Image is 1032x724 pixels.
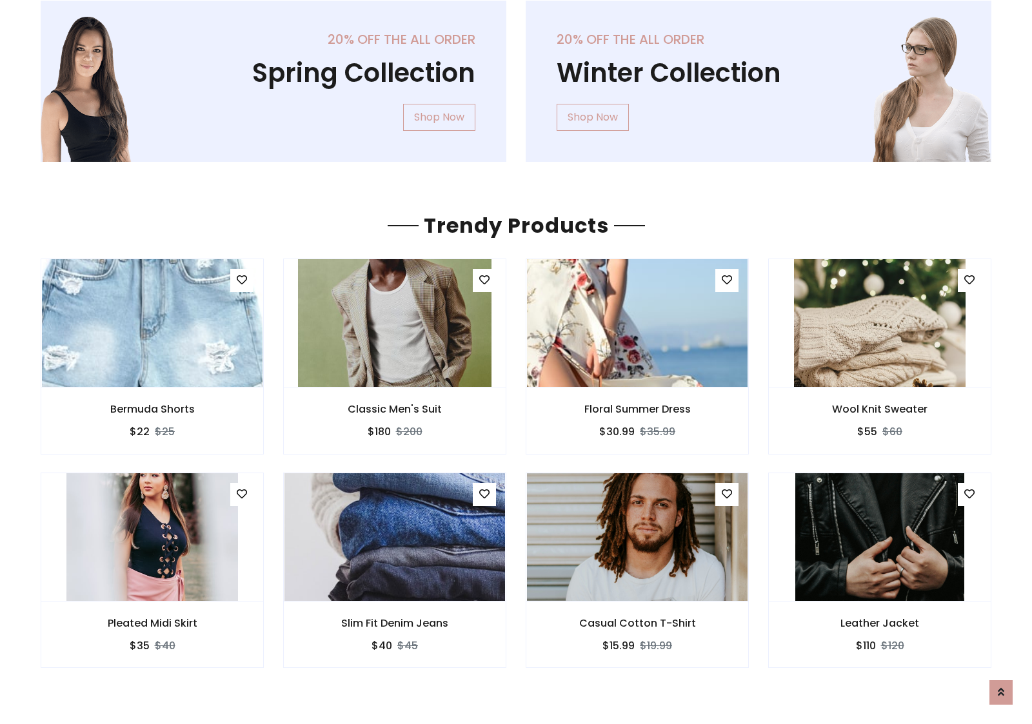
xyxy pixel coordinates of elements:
[557,57,960,88] h1: Winter Collection
[602,640,635,652] h6: $15.99
[41,403,263,415] h6: Bermuda Shorts
[769,617,991,629] h6: Leather Jacket
[397,638,418,653] del: $45
[155,638,175,653] del: $40
[856,640,876,652] h6: $110
[419,211,614,240] span: Trendy Products
[396,424,422,439] del: $200
[72,57,475,88] h1: Spring Collection
[41,617,263,629] h6: Pleated Midi Skirt
[882,424,902,439] del: $60
[130,426,150,438] h6: $22
[769,403,991,415] h6: Wool Knit Sweater
[857,426,877,438] h6: $55
[284,617,506,629] h6: Slim Fit Denim Jeans
[640,424,675,439] del: $35.99
[881,638,904,653] del: $120
[284,403,506,415] h6: Classic Men's Suit
[403,104,475,131] a: Shop Now
[526,617,748,629] h6: Casual Cotton T-Shirt
[72,32,475,47] h5: 20% off the all order
[130,640,150,652] h6: $35
[640,638,672,653] del: $19.99
[368,426,391,438] h6: $180
[526,403,748,415] h6: Floral Summer Dress
[372,640,392,652] h6: $40
[599,426,635,438] h6: $30.99
[155,424,175,439] del: $25
[557,104,629,131] a: Shop Now
[557,32,960,47] h5: 20% off the all order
